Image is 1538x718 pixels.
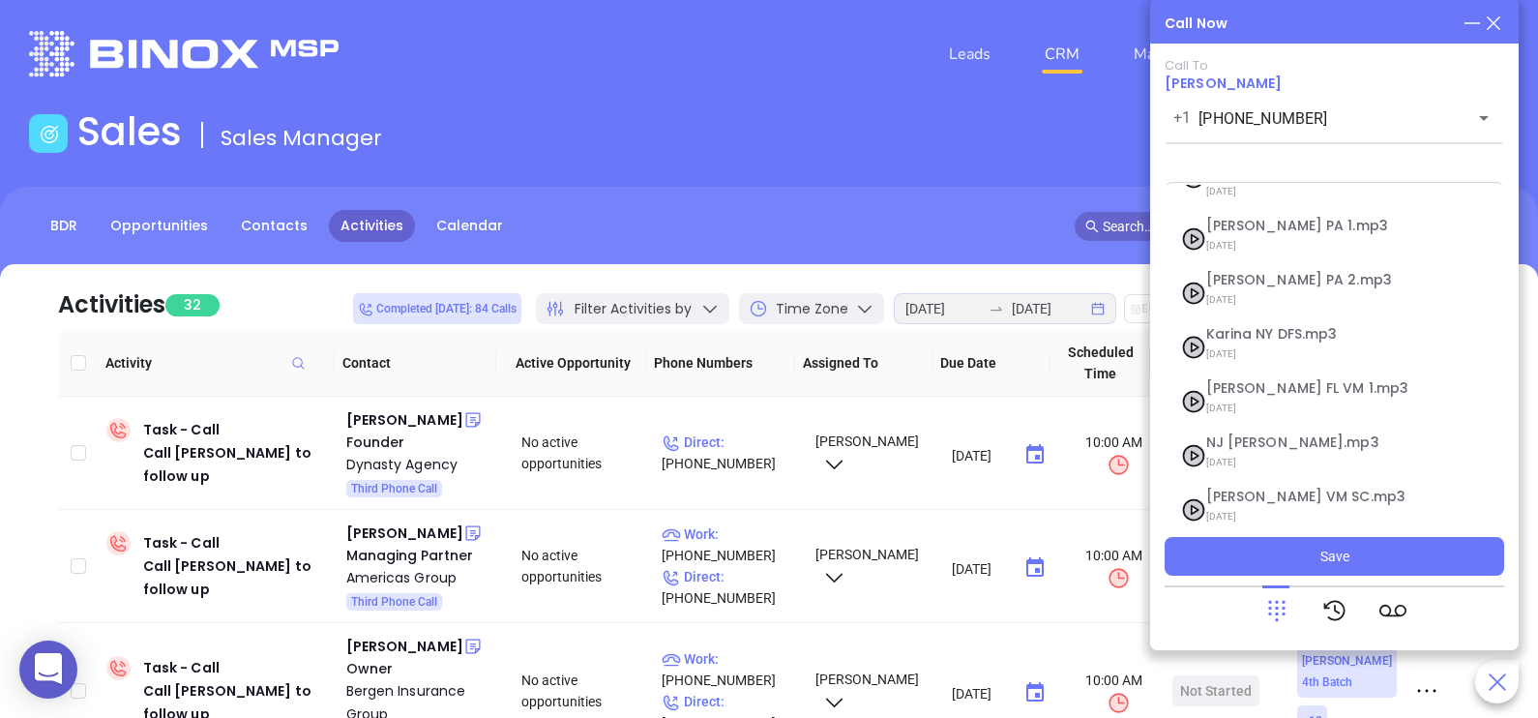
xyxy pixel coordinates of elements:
span: [PERSON_NAME] VM SC.mp3 [1206,490,1415,504]
span: search [1085,220,1099,233]
button: Save [1165,537,1504,576]
button: Choose date, selected date is Aug 21, 2025 [1016,673,1054,712]
span: 10:00 AM [1072,670,1157,715]
span: Save [1320,546,1349,567]
p: [PHONE_NUMBER] [662,524,798,566]
button: Choose date, selected date is Aug 21, 2025 [1016,435,1054,474]
button: Open [1470,105,1497,132]
a: Opportunities [99,210,220,242]
a: CRM [1037,35,1087,74]
th: Assigned To [795,330,932,397]
div: [PERSON_NAME] [346,408,463,432]
input: End date [1012,298,1087,319]
span: Karina NY DFS.mp3 [1206,327,1415,342]
span: Third Phone Call [351,591,437,613]
div: [PERSON_NAME] [346,635,463,658]
span: Work : [662,651,719,667]
span: [PERSON_NAME] [813,672,919,708]
span: Call To [1165,56,1208,75]
input: Enter phone number or name [1198,107,1441,130]
input: MM/DD/YYYY [952,445,1008,464]
a: Calendar [425,210,515,242]
a: [PERSON_NAME] [1165,74,1282,93]
div: [PERSON_NAME] [346,522,463,545]
a: BDR [39,210,89,242]
input: MM/DD/YYYY [952,683,1008,703]
span: Direct : [662,569,725,584]
span: [PERSON_NAME] FL VM 1.mp3 [1206,381,1415,396]
div: Owner [346,658,495,679]
span: [PERSON_NAME] 4th Batch [1302,650,1392,693]
th: Scheduled Time [1050,330,1150,397]
span: Filter Activities by [575,299,692,319]
input: MM/DD/YYYY [952,558,1008,578]
div: Call [PERSON_NAME] to follow up [143,554,331,601]
div: No active opportunities [521,545,646,587]
th: Due Date [932,330,1050,397]
span: [DATE] [1206,233,1415,258]
img: logo [29,31,339,76]
span: [DATE] [1206,396,1415,421]
span: [DATE] [1206,287,1415,313]
span: Activity [105,352,327,374]
div: Activities [58,287,165,322]
span: [DATE] [1206,179,1415,204]
p: [PHONE_NUMBER] [662,648,798,691]
input: Start date [905,298,981,319]
span: [PERSON_NAME] PA 2.mp3 [1206,273,1415,287]
button: Edit Due Date [1124,294,1232,323]
div: Task - Call [143,531,331,601]
span: Direct : [662,434,725,450]
span: 10:00 AM [1072,545,1157,590]
button: Choose date, selected date is Aug 21, 2025 [1016,549,1054,587]
p: [PHONE_NUMBER] [662,566,798,609]
span: [DATE] [1206,450,1415,475]
span: NJ [PERSON_NAME].mp3 [1206,435,1415,450]
div: Task - Call [143,418,331,488]
a: Marketing [1126,35,1212,74]
div: Managing Partner [346,545,495,566]
div: No active opportunities [521,670,646,712]
span: 32 [165,294,220,316]
a: Dynasty Agency [346,453,495,476]
span: Direct : [662,694,725,709]
span: [PERSON_NAME] PA 1.mp3 [1206,219,1415,233]
div: No active opportunities [521,432,646,474]
a: Leads [941,35,998,74]
span: [DATE] [1206,504,1415,529]
span: swap-right [989,301,1004,316]
a: Americas Group [346,566,495,589]
th: Phone Numbers [646,330,795,397]
input: Search… [1103,216,1449,237]
a: Activities [329,210,415,242]
h1: Sales [77,108,182,155]
div: Founder [346,432,495,453]
span: Time Zone [776,299,848,319]
span: Sales Manager [221,123,382,153]
div: Call [PERSON_NAME] to follow up [143,441,331,488]
div: Not Started [1180,675,1252,706]
span: Completed [DATE]: 84 Calls [358,298,517,319]
span: [PERSON_NAME] [813,434,919,470]
span: 10:00 AM [1072,432,1157,477]
p: +1 [1173,106,1191,130]
th: Active Opportunity [496,330,645,397]
span: [DATE] [1206,342,1415,367]
p: [PHONE_NUMBER] [662,432,798,474]
span: Work : [662,526,719,542]
a: Contacts [229,210,319,242]
div: Call Now [1165,14,1227,34]
span: to [989,301,1004,316]
span: Third Phone Call [351,478,437,499]
span: [PERSON_NAME] [813,547,919,583]
th: Contact [335,330,496,397]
